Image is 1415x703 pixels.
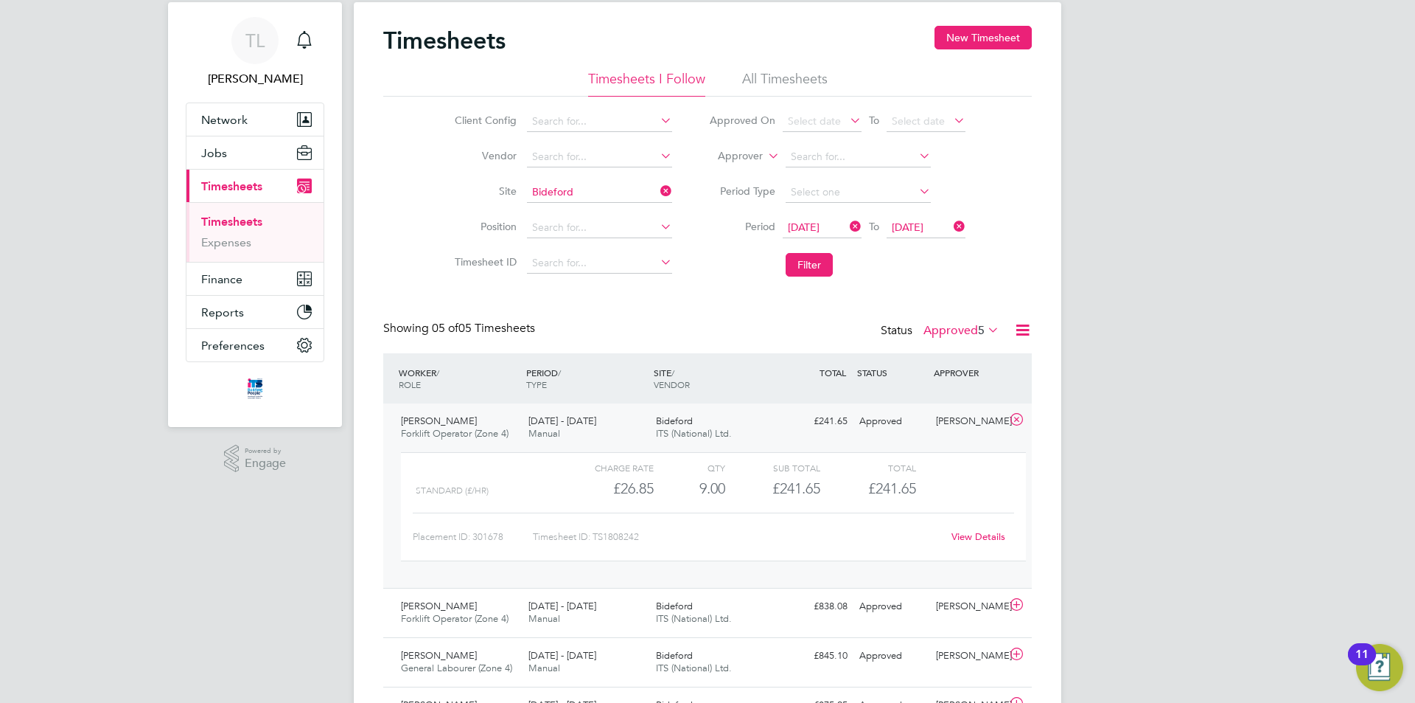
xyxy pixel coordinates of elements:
div: [PERSON_NAME] [930,595,1007,619]
label: Vendor [450,149,517,162]
a: Timesheets [201,215,262,229]
h2: Timesheets [383,26,506,55]
span: Network [201,113,248,127]
span: Forklift Operator (Zone 4) [401,612,509,625]
span: To [864,111,884,130]
div: WORKER [395,359,523,398]
span: Forklift Operator (Zone 4) [401,427,509,440]
input: Select one [786,182,931,203]
label: Position [450,220,517,233]
span: Finance [201,272,242,286]
a: Go to home page [186,377,324,401]
div: Placement ID: 301678 [413,525,533,549]
span: Bideford [656,649,693,662]
button: Filter [786,253,833,277]
span: Tim Lerwill [186,70,324,88]
span: / [558,367,561,378]
span: Select date [892,114,945,128]
img: itsconstruction-logo-retina.png [245,377,265,401]
nav: Main navigation [168,2,342,427]
div: [PERSON_NAME] [930,644,1007,668]
div: SITE [650,359,778,398]
button: Network [186,103,324,136]
div: QTY [654,459,725,477]
label: Approved On [709,114,775,127]
span: / [671,367,674,378]
div: Timesheets [186,202,324,262]
span: General Labourer (Zone 4) [401,662,512,674]
button: Jobs [186,136,324,169]
span: [PERSON_NAME] [401,600,477,612]
div: £241.65 [777,409,853,434]
div: APPROVER [930,359,1007,386]
span: ITS (National) Ltd. [656,612,732,625]
span: Manual [528,662,560,674]
a: Expenses [201,235,251,249]
span: 05 of [432,321,458,336]
span: Bideford [656,415,693,427]
span: / [436,367,439,378]
div: Sub Total [725,459,820,477]
button: Finance [186,263,324,295]
span: [DATE] - [DATE] [528,415,596,427]
label: Approver [696,149,763,164]
span: Select date [788,114,841,128]
label: Period Type [709,184,775,198]
span: 05 Timesheets [432,321,535,336]
span: Manual [528,612,560,625]
span: TYPE [526,378,547,390]
span: [DATE] - [DATE] [528,649,596,662]
li: Timesheets I Follow [588,70,705,97]
span: To [864,217,884,236]
input: Search for... [527,218,672,238]
div: Showing [383,321,538,336]
div: Total [820,459,915,477]
div: £26.85 [559,477,654,501]
span: [DATE] [788,221,820,234]
input: Search for... [527,182,672,203]
div: Approved [853,595,930,619]
div: £838.08 [777,595,853,619]
span: Powered by [245,445,286,457]
button: Reports [186,296,324,328]
div: £845.10 [777,644,853,668]
span: VENDOR [654,378,690,390]
button: Open Resource Center, 11 new notifications [1356,644,1403,691]
a: Powered byEngage [224,445,287,473]
span: Preferences [201,339,265,353]
span: ROLE [399,378,421,390]
label: Period [709,220,775,233]
span: £241.65 [868,479,916,497]
div: 11 [1355,654,1369,673]
span: Reports [201,305,244,319]
button: Preferences [186,329,324,361]
span: ITS (National) Ltd. [656,662,732,674]
div: 9.00 [654,477,725,501]
label: Timesheet ID [450,255,517,269]
span: Engage [245,457,286,470]
input: Search for... [786,147,931,167]
a: View Details [951,530,1005,543]
div: [PERSON_NAME] [930,409,1007,434]
span: 5 [978,323,985,338]
div: Approved [853,644,930,668]
a: TL[PERSON_NAME] [186,17,324,88]
label: Site [450,184,517,198]
button: Timesheets [186,170,324,202]
span: [DATE] [892,221,923,234]
input: Search for... [527,253,672,274]
div: £241.65 [725,477,820,501]
span: Jobs [201,146,227,160]
label: Approved [923,323,999,338]
div: Status [881,321,1002,342]
input: Search for... [527,147,672,167]
span: Bideford [656,600,693,612]
span: [PERSON_NAME] [401,415,477,427]
div: Charge rate [559,459,654,477]
li: All Timesheets [742,70,828,97]
div: STATUS [853,359,930,386]
span: [PERSON_NAME] [401,649,477,662]
span: Standard (£/HR) [416,485,489,496]
span: ITS (National) Ltd. [656,427,732,440]
div: PERIOD [523,359,650,398]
